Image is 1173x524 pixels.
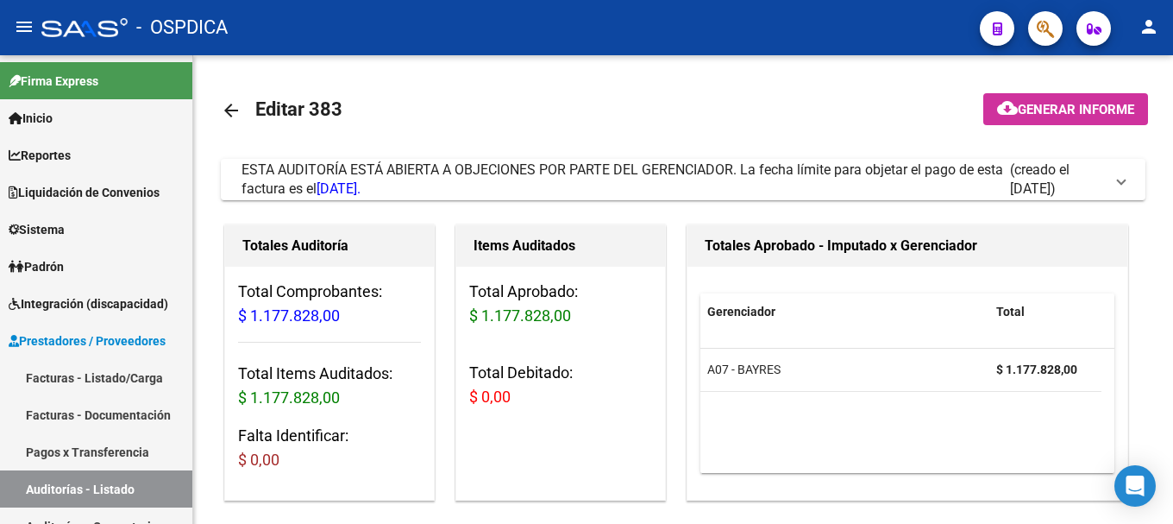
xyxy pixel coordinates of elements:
[707,363,781,376] span: A07 - BAYRES
[221,100,241,121] mat-icon: arrow_back
[997,98,1018,118] mat-icon: cloud_download
[989,294,1101,331] datatable-header-cell: Total
[9,220,65,239] span: Sistema
[996,363,1077,376] strong: $ 1.177.828,00
[1114,465,1156,507] div: Open Intercom Messenger
[996,305,1025,319] span: Total
[9,183,160,202] span: Liquidación de Convenios
[241,161,1003,197] span: ESTA AUDITORÍA ESTÁ ABIERTA A OBJECIONES POR PARTE DEL GERENCIADOR. La fecha límite para objetar ...
[469,280,652,328] h3: Total Aprobado:
[469,361,652,409] h3: Total Debitado:
[242,232,417,260] h1: Totales Auditoría
[9,257,64,276] span: Padrón
[255,98,342,120] span: Editar 383
[9,109,53,128] span: Inicio
[1018,102,1134,117] span: Generar informe
[238,362,421,410] h3: Total Items Auditados:
[1138,16,1159,37] mat-icon: person
[707,305,775,319] span: Gerenciador
[700,294,989,331] datatable-header-cell: Gerenciador
[469,306,571,325] span: $ 1.177.828,00
[9,294,168,313] span: Integración (discapacidad)
[317,180,361,197] span: [DATE].
[9,72,98,91] span: Firma Express
[474,232,648,260] h1: Items Auditados
[238,388,340,407] span: $ 1.177.828,00
[238,306,340,325] span: $ 1.177.828,00
[1010,161,1104,199] span: (creado el [DATE])
[469,388,511,406] span: $ 0,00
[983,93,1148,125] button: Generar informe
[238,424,421,472] h3: Falta Identificar:
[136,9,228,47] span: - OSPDICA
[221,159,1145,200] mat-expansion-panel-header: ESTA AUDITORÍA ESTÁ ABIERTA A OBJECIONES POR PARTE DEL GERENCIADOR. La fecha límite para objetar ...
[9,331,166,350] span: Prestadores / Proveedores
[14,16,34,37] mat-icon: menu
[238,451,279,469] span: $ 0,00
[9,146,71,165] span: Reportes
[238,280,421,328] h3: Total Comprobantes:
[705,232,1110,260] h1: Totales Aprobado - Imputado x Gerenciador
